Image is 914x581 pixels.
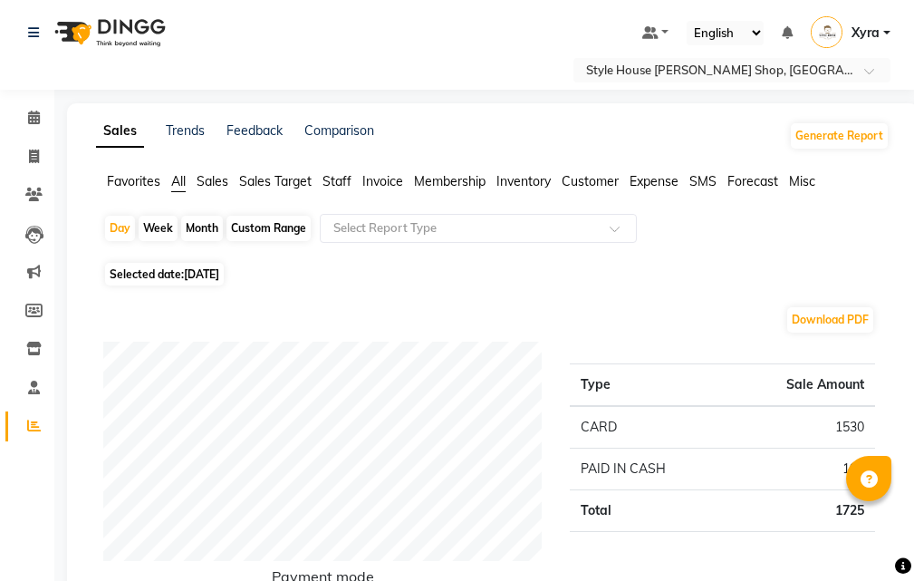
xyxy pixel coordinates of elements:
div: Week [139,216,178,241]
td: PAID IN CASH [570,449,728,490]
td: CARD [570,406,728,449]
div: Day [105,216,135,241]
span: Invoice [362,173,403,189]
a: Feedback [226,122,283,139]
td: 1725 [727,490,875,532]
img: logo [46,7,170,58]
span: Inventory [496,173,551,189]
iframe: chat widget [838,508,896,563]
span: All [171,173,186,189]
span: Sales [197,173,228,189]
button: Download PDF [787,307,873,333]
span: Xyra [851,24,880,43]
span: Misc [789,173,815,189]
div: Month [181,216,223,241]
a: Trends [166,122,205,139]
a: Comparison [304,122,374,139]
th: Type [570,364,728,407]
button: Generate Report [791,123,888,149]
span: Sales Target [239,173,312,189]
th: Sale Amount [727,364,875,407]
span: Customer [562,173,619,189]
td: Total [570,490,728,532]
td: 195 [727,449,875,490]
td: 1530 [727,406,875,449]
span: Forecast [727,173,778,189]
span: SMS [689,173,717,189]
span: Favorites [107,173,160,189]
span: Selected date: [105,263,224,286]
span: [DATE] [184,267,219,281]
a: Sales [96,115,144,148]
img: Xyra [811,16,842,48]
div: Custom Range [226,216,311,241]
span: Membership [414,173,486,189]
span: Staff [322,173,351,189]
span: Expense [630,173,678,189]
